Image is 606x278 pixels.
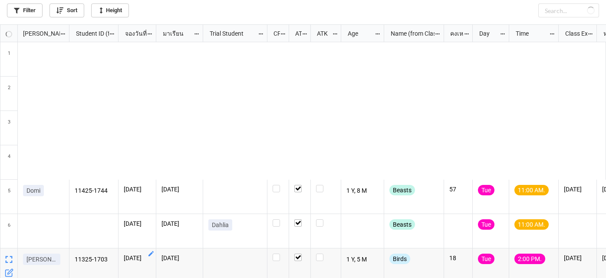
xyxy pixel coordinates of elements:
[212,221,229,229] p: Dahlia
[75,254,113,266] p: 11325-1703
[161,185,198,194] p: [DATE]
[7,3,43,17] a: Filter
[474,29,500,38] div: Day
[49,3,84,17] a: Sort
[8,111,10,145] span: 3
[268,29,280,38] div: CF
[71,29,109,38] div: Student ID (from [PERSON_NAME] Name)
[312,29,332,38] div: ATK
[343,29,375,38] div: Age
[449,185,467,194] p: 57
[449,254,467,262] p: 18
[161,219,198,228] p: [DATE]
[538,3,599,17] input: Search...
[346,254,379,266] p: 1 Y, 5 M
[389,185,415,195] div: Beasts
[564,254,591,262] p: [DATE]
[8,214,10,248] span: 6
[8,145,10,179] span: 4
[478,254,494,264] div: Tue
[514,219,549,230] div: 11:00 AM.
[385,29,435,38] div: Name (from Class)
[124,254,151,262] p: [DATE]
[560,29,588,38] div: Class Expiration
[120,29,147,38] div: จองวันที่
[510,29,549,38] div: Time
[124,185,151,194] p: [DATE]
[445,29,463,38] div: คงเหลือ (from Nick Name)
[8,180,10,214] span: 5
[478,219,494,230] div: Tue
[26,255,57,264] p: [PERSON_NAME]
[8,77,10,111] span: 2
[290,29,302,38] div: ATT
[124,219,151,228] p: [DATE]
[478,185,494,195] div: Tue
[8,42,10,76] span: 1
[346,185,379,197] p: 1 Y, 8 M
[0,25,69,42] div: grid
[158,29,194,38] div: มาเรียน
[26,186,40,195] p: Domi
[514,185,549,195] div: 11:00 AM.
[204,29,257,38] div: Trial Student
[91,3,129,17] a: Height
[389,254,410,264] div: Birds
[389,219,415,230] div: Beasts
[564,185,591,194] p: [DATE]
[75,185,113,197] p: 11425-1744
[161,254,198,262] p: [DATE]
[18,29,60,38] div: [PERSON_NAME] Name
[514,254,545,264] div: 2:00 PM.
